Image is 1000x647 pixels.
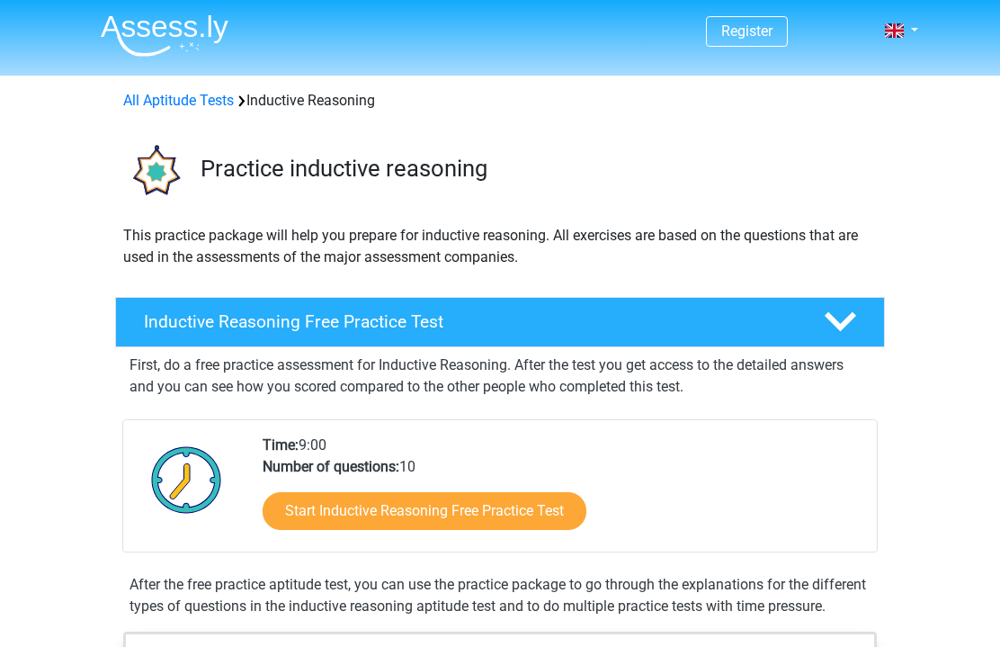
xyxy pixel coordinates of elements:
div: Inductive Reasoning [116,90,884,112]
div: 9:00 10 [249,435,876,552]
a: Register [721,22,772,40]
b: Time: [263,436,299,454]
img: inductive reasoning [116,133,192,210]
a: Inductive Reasoning Free Practice Test [108,297,892,347]
a: Start Inductive Reasoning Free Practice Test [263,492,586,530]
p: First, do a free practice assessment for Inductive Reasoning. After the test you get access to th... [129,355,871,398]
a: All Aptitude Tests [123,92,234,109]
p: This practice package will help you prepare for inductive reasoning. All exercises are based on t... [123,225,877,268]
img: Clock [141,435,232,525]
div: After the free practice aptitude test, you can use the practice package to go through the explana... [122,574,878,617]
img: Assessly [101,14,228,57]
h3: Practice inductive reasoning [201,155,871,183]
b: Number of questions: [263,458,399,475]
h4: Inductive Reasoning Free Practice Test [144,311,795,332]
